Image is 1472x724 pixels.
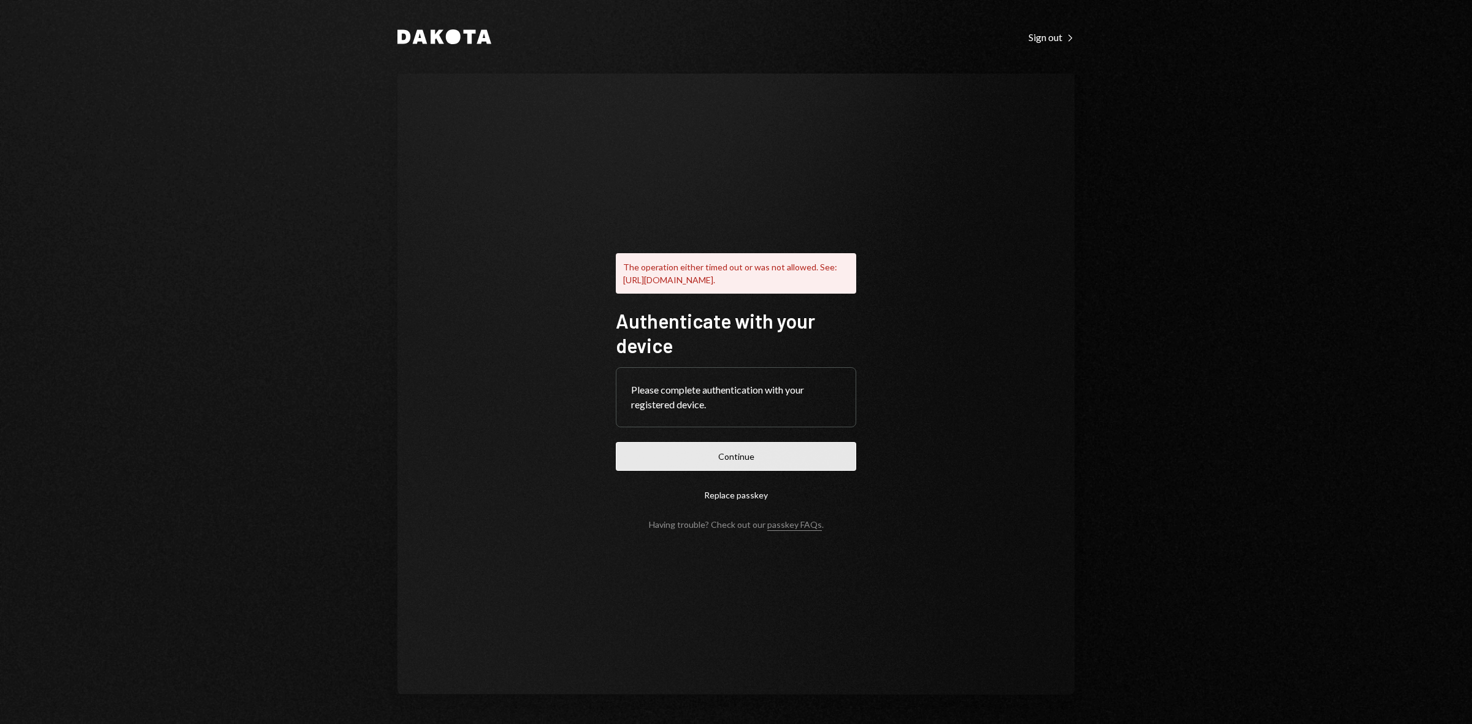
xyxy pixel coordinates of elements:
[616,308,856,357] h1: Authenticate with your device
[767,519,822,531] a: passkey FAQs
[1029,31,1075,44] div: Sign out
[1029,30,1075,44] a: Sign out
[616,442,856,471] button: Continue
[616,253,856,294] div: The operation either timed out or was not allowed. See: [URL][DOMAIN_NAME].
[649,519,824,530] div: Having trouble? Check out our .
[616,481,856,509] button: Replace passkey
[631,383,841,412] div: Please complete authentication with your registered device.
